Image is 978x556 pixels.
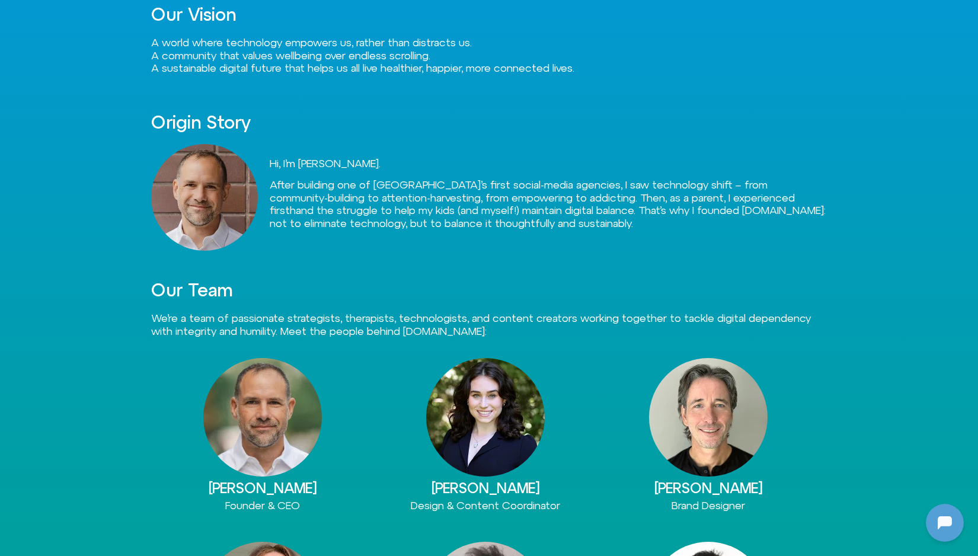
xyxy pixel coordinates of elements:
img: Eli Singer 2 [203,358,322,477]
p: After building one of [GEOGRAPHIC_DATA]’s first social-media agencies, I saw technology shift – f... [270,178,827,229]
h2: Our Team [151,280,827,300]
p: A world where technology empowers us, rather than distracts us. A community that values wellbeing... [151,36,827,75]
h3: [PERSON_NAME] [151,480,374,496]
h3: [PERSON_NAME] [374,480,597,496]
h2: Origin Story [151,113,827,132]
span: We’re a team of passionate strategists, therapists, technologists, and content creators working t... [151,312,811,337]
iframe: Botpress [926,504,964,542]
img: Eli Singer [151,144,258,251]
h3: [PERSON_NAME] [597,480,820,496]
span: Founder & CEO [225,499,300,512]
img: Randall Van Gerwen [649,358,768,477]
span: Design & Content Coordinator [411,499,560,512]
span: Brand Designer [672,499,745,512]
h2: Our Vision [151,5,827,24]
img: Amy Lester [426,358,545,477]
p: Hi, I’m [PERSON_NAME]. [270,157,827,170]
